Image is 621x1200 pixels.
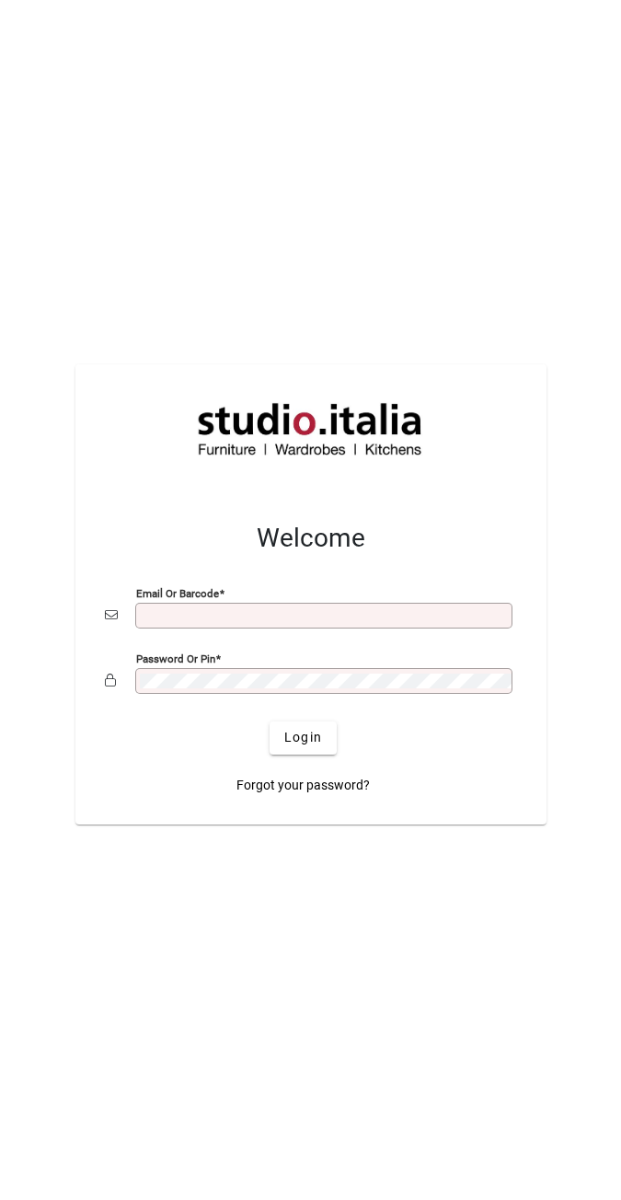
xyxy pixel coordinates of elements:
[136,652,215,664] mat-label: Password or Pin
[229,769,377,802] a: Forgot your password?
[105,523,517,554] h2: Welcome
[284,728,322,747] span: Login
[236,776,370,795] span: Forgot your password?
[270,721,337,755] button: Login
[136,586,219,599] mat-label: Email or Barcode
